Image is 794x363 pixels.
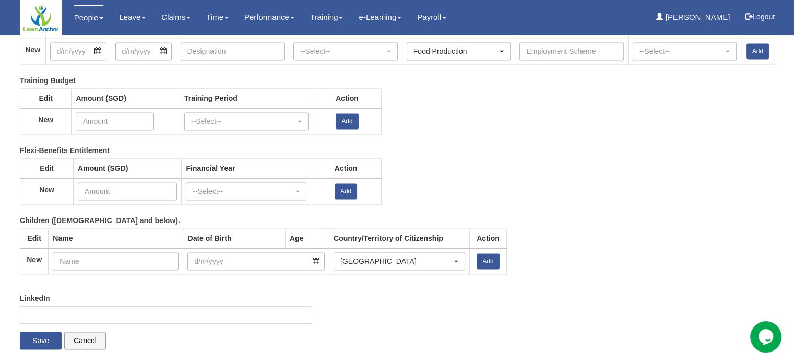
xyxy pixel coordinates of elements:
[191,116,295,126] div: --Select--
[193,186,293,196] div: --Select--
[22,3,60,32] img: logo.PNG
[293,42,398,60] button: --Select--
[187,252,325,270] input: d/m/yyyy
[25,44,40,55] label: New
[74,5,104,30] a: People
[20,145,110,156] label: Flexi-Benefits Entitlement
[20,158,74,178] th: Edit
[633,42,737,60] button: --Select--
[413,46,498,56] div: Food Production
[119,5,146,29] a: Leave
[180,88,313,108] th: Training Period
[39,184,54,195] label: New
[656,5,730,29] a: [PERSON_NAME]
[72,88,180,108] th: Amount (SGD)
[115,42,172,60] input: d/m/yyyy
[53,252,179,270] input: Name
[183,228,285,248] th: Date of Birth
[20,88,72,108] th: Edit
[181,42,285,60] input: Designation
[184,112,309,130] button: --Select--
[186,182,306,200] button: --Select--
[76,112,154,130] input: Amount
[311,158,381,178] th: Action
[313,88,381,108] th: Action
[336,113,358,129] a: Add
[38,114,53,125] label: New
[161,5,191,29] a: Claims
[49,228,183,248] th: Name
[469,228,507,248] th: Action
[206,5,229,29] a: Time
[182,158,311,178] th: Financial Year
[417,5,446,29] a: Payroll
[334,252,465,270] button: [GEOGRAPHIC_DATA]
[519,42,624,60] input: Employment Scheme
[639,46,724,56] div: --Select--
[310,5,343,29] a: Training
[244,5,294,29] a: Performance
[27,254,42,265] label: New
[738,4,782,29] button: Logout
[50,42,106,60] input: d/m/yyyy
[20,228,49,248] th: Edit
[20,332,62,349] input: Save
[20,293,50,303] label: LinkedIn
[359,5,401,29] a: e-Learning
[285,228,329,248] th: Age
[329,228,469,248] th: Country/Territory of Citizenship
[340,256,452,266] div: [GEOGRAPHIC_DATA]
[20,215,180,226] label: Children ([DEMOGRAPHIC_DATA] and below).
[20,75,76,86] label: Training Budget
[335,183,357,199] a: Add
[750,321,784,353] iframe: chat widget
[74,158,182,178] th: Amount (SGD)
[477,253,499,269] a: Add
[746,43,769,59] a: Add
[407,42,511,60] button: Food Production
[300,46,385,56] div: --Select--
[78,182,177,200] input: Amount
[64,332,106,349] a: Cancel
